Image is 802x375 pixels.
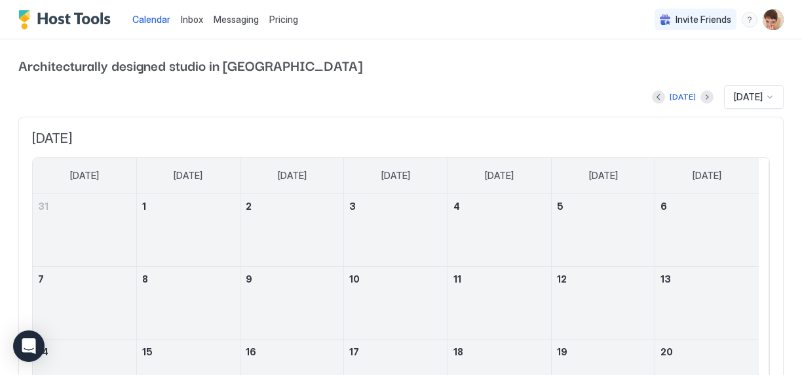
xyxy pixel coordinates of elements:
a: September 15, 2025 [137,340,240,364]
div: menu [742,12,757,28]
td: September 4, 2025 [448,194,551,267]
span: Pricing [269,14,298,26]
td: September 2, 2025 [240,194,344,267]
a: Inbox [181,12,203,26]
div: User profile [763,9,784,30]
span: 4 [453,201,460,212]
span: [DATE] [485,170,514,182]
td: September 10, 2025 [344,266,448,339]
a: September 19, 2025 [552,340,655,364]
a: September 11, 2025 [448,267,551,291]
span: [DATE] [174,170,202,182]
span: 31 [38,201,48,212]
a: Messaging [214,12,259,26]
td: September 9, 2025 [240,266,344,339]
a: September 4, 2025 [448,194,551,218]
span: Calendar [132,14,170,25]
span: 19 [557,346,567,357]
span: 12 [557,273,567,285]
span: [DATE] [589,170,618,182]
span: 8 [142,273,148,285]
td: September 3, 2025 [344,194,448,267]
span: 9 [246,273,252,285]
span: 2 [246,201,252,212]
button: Previous month [652,90,665,104]
span: 3 [349,201,356,212]
a: September 16, 2025 [240,340,343,364]
a: September 5, 2025 [552,194,655,218]
span: 6 [660,201,667,212]
a: September 7, 2025 [33,267,136,291]
span: 16 [246,346,256,357]
span: Inbox [181,14,203,25]
span: 7 [38,273,44,285]
td: August 31, 2025 [33,194,136,267]
a: September 18, 2025 [448,340,551,364]
td: September 11, 2025 [448,266,551,339]
a: Calendar [132,12,170,26]
a: September 13, 2025 [655,267,759,291]
span: [DATE] [70,170,99,182]
span: 10 [349,273,360,285]
td: September 12, 2025 [551,266,655,339]
span: Architecturally designed studio in [GEOGRAPHIC_DATA] [18,55,784,75]
a: September 1, 2025 [137,194,240,218]
span: 17 [349,346,359,357]
span: 13 [660,273,671,285]
a: September 10, 2025 [344,267,447,291]
a: September 2, 2025 [240,194,343,218]
span: [DATE] [278,170,307,182]
span: [DATE] [693,170,721,182]
span: 15 [142,346,153,357]
td: September 13, 2025 [655,266,759,339]
span: [DATE] [381,170,410,182]
td: September 7, 2025 [33,266,136,339]
a: Saturday [679,158,735,193]
a: Monday [161,158,216,193]
span: 1 [142,201,146,212]
a: September 9, 2025 [240,267,343,291]
span: [DATE] [734,91,763,103]
a: September 12, 2025 [552,267,655,291]
button: [DATE] [668,89,698,105]
a: Host Tools Logo [18,10,117,30]
td: September 1, 2025 [136,194,240,267]
a: Friday [576,158,631,193]
div: Open Intercom Messenger [13,330,45,362]
span: 20 [660,346,673,357]
td: September 6, 2025 [655,194,759,267]
span: 11 [453,273,461,285]
a: Wednesday [368,158,423,193]
span: [DATE] [32,130,770,147]
td: September 8, 2025 [136,266,240,339]
a: September 8, 2025 [137,267,240,291]
a: Thursday [472,158,527,193]
a: Tuesday [265,158,320,193]
a: Sunday [57,158,112,193]
button: Next month [700,90,714,104]
a: August 31, 2025 [33,194,136,218]
span: Invite Friends [676,14,731,26]
a: September 14, 2025 [33,340,136,364]
a: September 3, 2025 [344,194,447,218]
span: 18 [453,346,463,357]
a: September 20, 2025 [655,340,759,364]
td: September 5, 2025 [551,194,655,267]
a: September 17, 2025 [344,340,447,364]
span: Messaging [214,14,259,25]
a: September 6, 2025 [655,194,759,218]
span: 5 [557,201,563,212]
div: [DATE] [670,91,696,103]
